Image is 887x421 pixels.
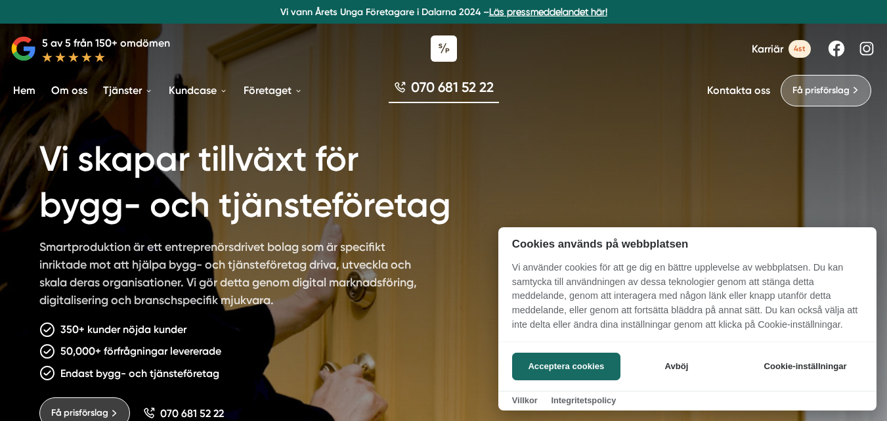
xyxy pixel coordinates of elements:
a: Villkor [512,395,538,405]
h2: Cookies används på webbplatsen [498,238,876,250]
button: Avböj [624,353,729,380]
a: Integritetspolicy [551,395,616,405]
p: Vi använder cookies för att ge dig en bättre upplevelse av webbplatsen. Du kan samtycka till anvä... [498,261,876,341]
button: Cookie-inställningar [748,353,863,380]
button: Acceptera cookies [512,353,620,380]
